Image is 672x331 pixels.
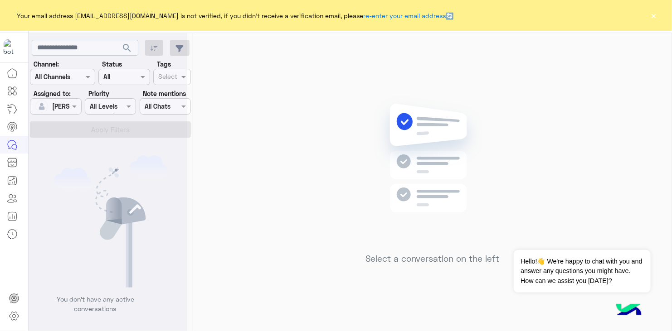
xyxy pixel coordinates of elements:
[17,11,454,20] span: Your email address [EMAIL_ADDRESS][DOMAIN_NAME] is not verified, if you didn't receive a verifica...
[4,39,20,56] img: 919860931428189
[157,72,177,83] div: Select
[649,11,658,20] button: ×
[365,254,499,264] h5: Select a conversation on the left
[613,295,645,326] img: hulul-logo.png
[100,105,116,121] div: loading...
[367,96,498,247] img: no messages
[514,250,650,293] span: Hello!👋 We're happy to chat with you and answer any questions you might have. How can we assist y...
[364,12,446,19] a: re-enter your email address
